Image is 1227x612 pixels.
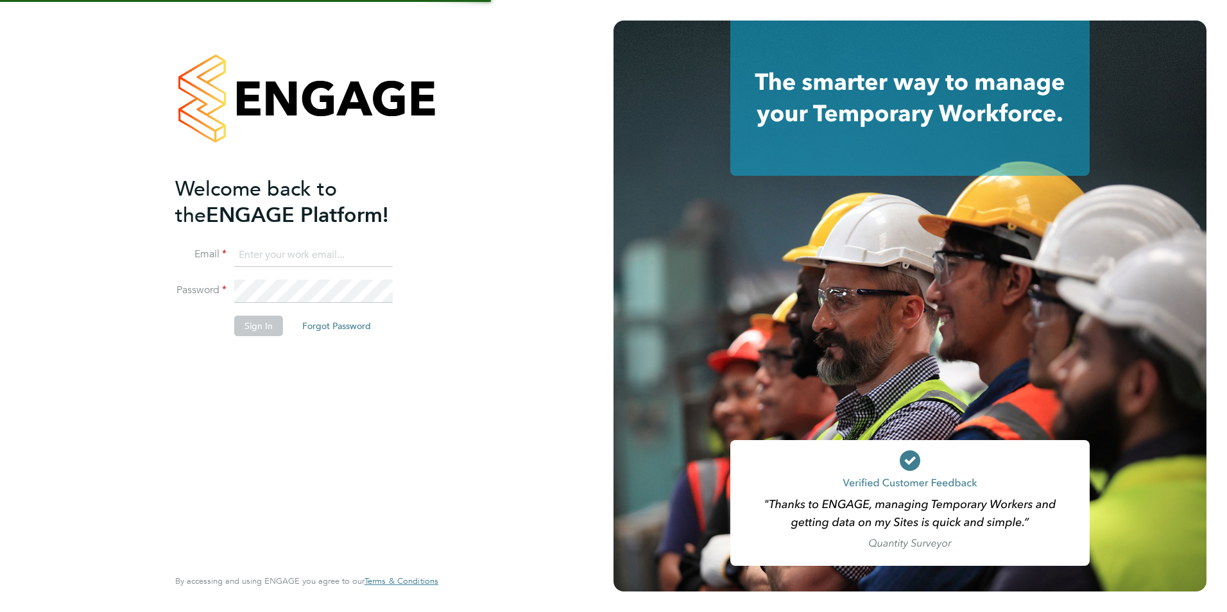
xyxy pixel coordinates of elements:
button: Forgot Password [292,316,381,336]
span: Welcome back to the [175,176,337,228]
span: By accessing and using ENGAGE you agree to our [175,575,438,586]
a: Terms & Conditions [365,576,438,586]
input: Enter your work email... [234,244,393,267]
button: Sign In [234,316,283,336]
label: Email [175,248,227,261]
h2: ENGAGE Platform! [175,176,425,228]
label: Password [175,284,227,297]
